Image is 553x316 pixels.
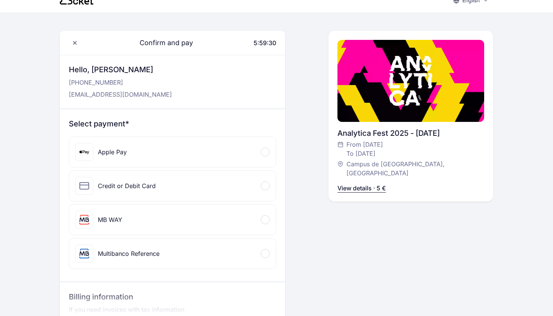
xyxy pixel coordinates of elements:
span: From [DATE] To [DATE] [346,140,383,158]
span: 5:59:30 [254,39,276,47]
p: [EMAIL_ADDRESS][DOMAIN_NAME] [69,90,172,99]
span: Campus de [GEOGRAPHIC_DATA], [GEOGRAPHIC_DATA] [346,160,477,178]
div: MB WAY [98,215,122,224]
span: Confirm and pay [131,38,193,48]
h3: Billing information [69,292,276,305]
p: View details · 5 € [337,184,386,193]
div: Apple Pay [98,147,127,156]
div: Multibanco Reference [98,249,160,258]
h3: Hello, [PERSON_NAME] [69,64,172,75]
h3: Select payment* [69,118,276,129]
div: Analytica Fest 2025 - [DATE] [337,128,484,138]
div: Credit or Debit Card [98,181,156,190]
p: [PHONE_NUMBER] [69,78,172,87]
